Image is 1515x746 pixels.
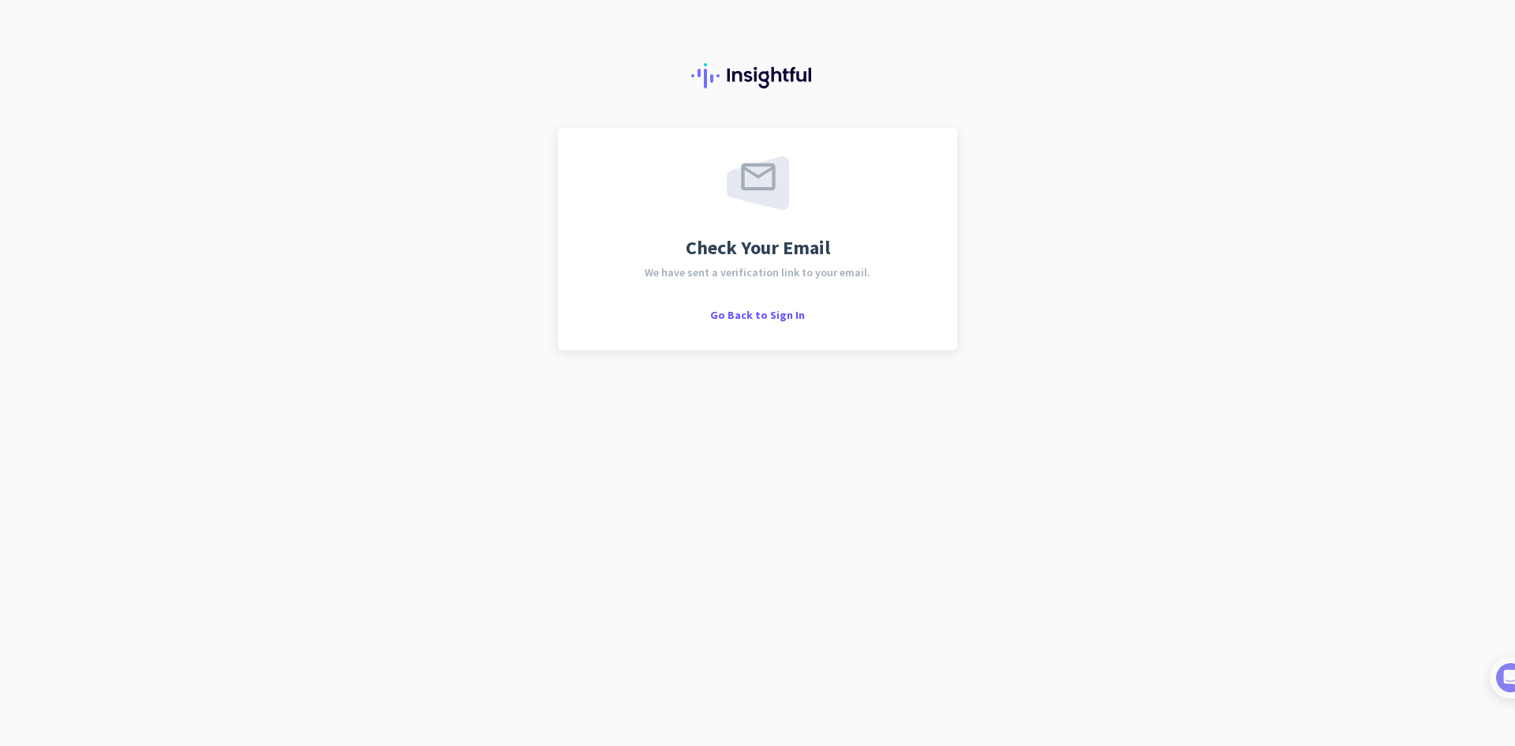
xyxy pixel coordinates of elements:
span: Go Back to Sign In [710,308,805,322]
img: Insightful [691,63,824,88]
span: Check Your Email [686,238,830,257]
img: email-sent [727,156,789,210]
span: We have sent a verification link to your email. [645,267,870,278]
